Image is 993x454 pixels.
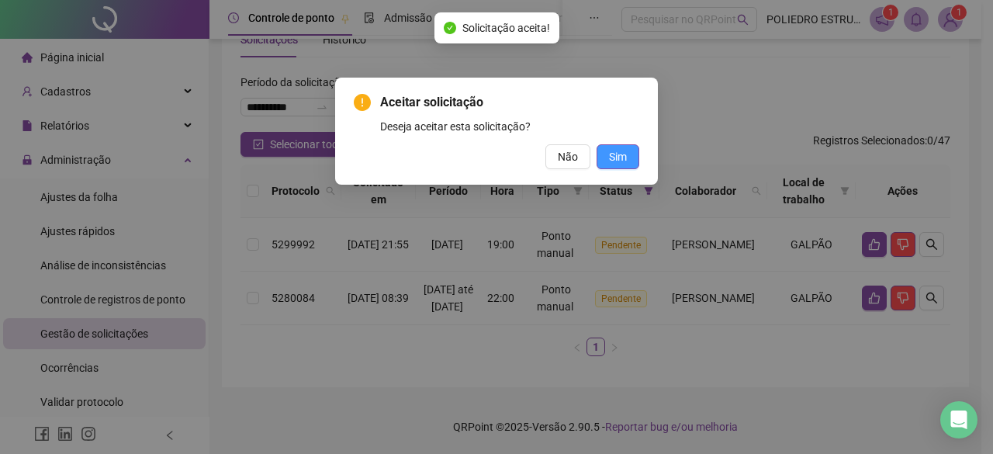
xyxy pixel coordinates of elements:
span: Solicitação aceita! [462,19,550,36]
button: Não [545,144,590,169]
button: Sim [597,144,639,169]
span: Sim [609,148,627,165]
span: check-circle [444,22,456,34]
div: Open Intercom Messenger [940,401,977,438]
span: Aceitar solicitação [380,93,639,112]
span: Não [558,148,578,165]
span: exclamation-circle [354,94,371,111]
div: Deseja aceitar esta solicitação? [380,118,639,135]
